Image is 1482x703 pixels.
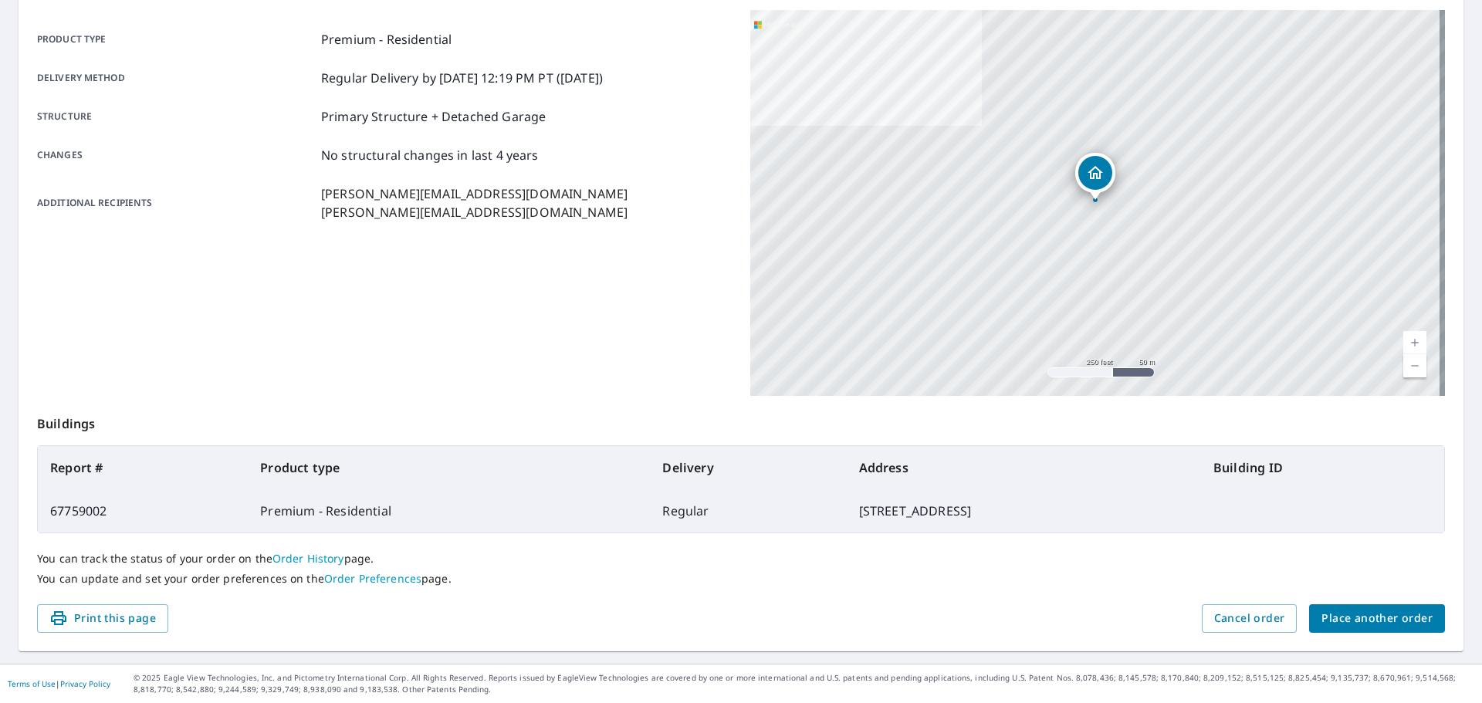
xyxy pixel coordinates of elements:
[1202,604,1298,633] button: Cancel order
[37,396,1445,445] p: Buildings
[134,672,1474,695] p: © 2025 Eagle View Technologies, Inc. and Pictometry International Corp. All Rights Reserved. Repo...
[321,203,628,221] p: [PERSON_NAME][EMAIL_ADDRESS][DOMAIN_NAME]
[60,678,110,689] a: Privacy Policy
[37,604,168,633] button: Print this page
[8,678,56,689] a: Terms of Use
[37,107,315,126] p: Structure
[1309,604,1445,633] button: Place another order
[321,146,539,164] p: No structural changes in last 4 years
[650,489,846,532] td: Regular
[248,489,650,532] td: Premium - Residential
[37,552,1445,566] p: You can track the status of your order on the page.
[37,572,1445,586] p: You can update and set your order preferences on the page.
[1321,609,1433,628] span: Place another order
[37,69,315,87] p: Delivery method
[650,446,846,489] th: Delivery
[248,446,650,489] th: Product type
[1403,331,1426,354] a: Current Level 17, Zoom In
[37,184,315,221] p: Additional recipients
[1214,609,1285,628] span: Cancel order
[37,30,315,49] p: Product type
[847,489,1201,532] td: [STREET_ADDRESS]
[8,679,110,688] p: |
[321,30,452,49] p: Premium - Residential
[1403,354,1426,377] a: Current Level 17, Zoom Out
[1075,153,1115,201] div: Dropped pin, building 1, Residential property, 41833 Marigold Mill Pl Ashburn, VA 20148
[49,609,156,628] span: Print this page
[321,184,628,203] p: [PERSON_NAME][EMAIL_ADDRESS][DOMAIN_NAME]
[847,446,1201,489] th: Address
[37,146,315,164] p: Changes
[38,446,248,489] th: Report #
[324,571,421,586] a: Order Preferences
[321,107,546,126] p: Primary Structure + Detached Garage
[272,551,344,566] a: Order History
[1201,446,1444,489] th: Building ID
[321,69,603,87] p: Regular Delivery by [DATE] 12:19 PM PT ([DATE])
[38,489,248,532] td: 67759002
